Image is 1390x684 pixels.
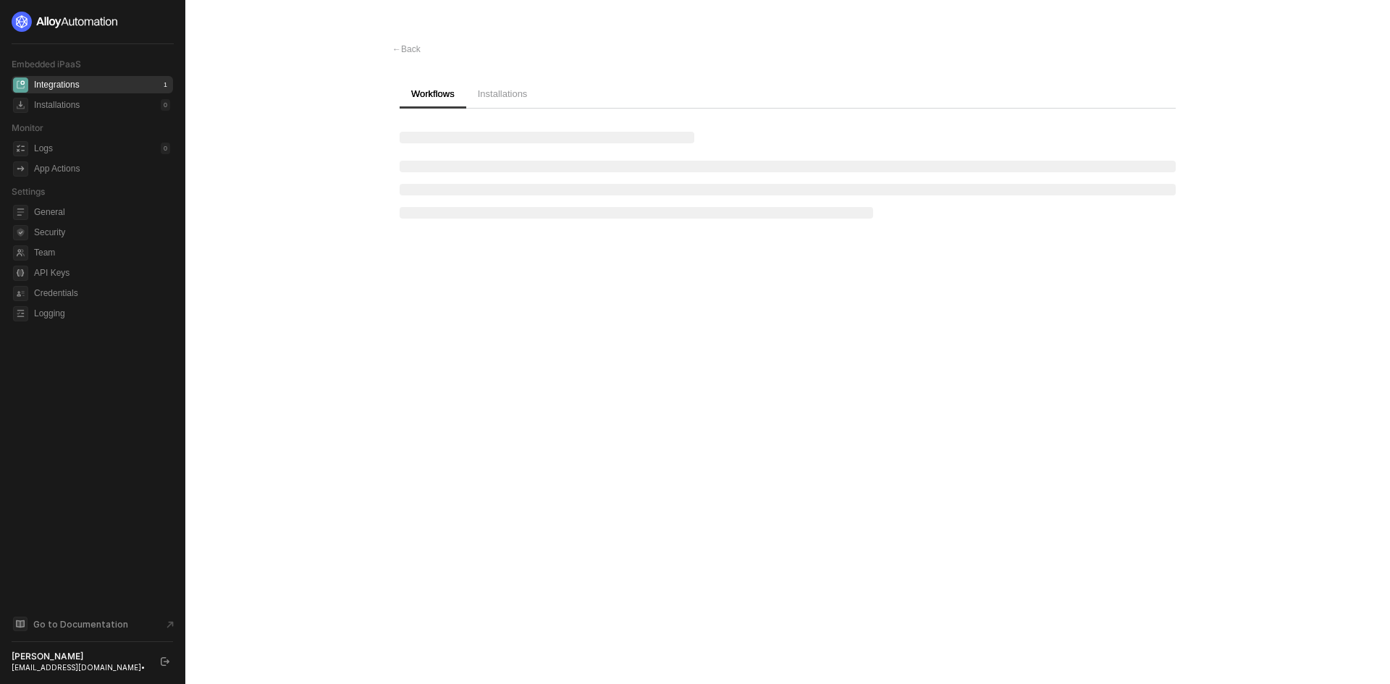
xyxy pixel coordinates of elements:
div: Back [392,43,421,56]
span: Team [34,244,170,261]
span: general [13,205,28,220]
span: Settings [12,186,45,197]
span: General [34,203,170,221]
span: document-arrow [163,617,177,632]
span: Embedded iPaaS [12,59,81,69]
span: integrations [13,77,28,93]
span: credentials [13,286,28,301]
span: Logging [34,305,170,322]
span: installations [13,98,28,113]
span: Credentials [34,284,170,302]
span: Go to Documentation [33,618,128,630]
div: [EMAIL_ADDRESS][DOMAIN_NAME] • [12,662,148,672]
img: logo [12,12,119,32]
div: 0 [161,99,170,111]
div: 0 [161,143,170,154]
span: Security [34,224,170,241]
div: 1 [161,79,170,90]
span: Installations [478,88,528,99]
span: icon-app-actions [13,161,28,177]
span: icon-logs [13,141,28,156]
span: logout [161,657,169,666]
span: api-key [13,266,28,281]
span: ← [392,44,401,54]
span: API Keys [34,264,170,282]
span: documentation [13,617,28,631]
div: App Actions [34,163,80,175]
span: Monitor [12,122,43,133]
span: Workflows [411,88,455,99]
a: Knowledge Base [12,615,174,633]
div: Integrations [34,79,80,91]
div: Logs [34,143,53,155]
span: logging [13,306,28,321]
div: [PERSON_NAME] [12,651,148,662]
div: Installations [34,99,80,111]
span: team [13,245,28,261]
span: security [13,225,28,240]
a: logo [12,12,173,32]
